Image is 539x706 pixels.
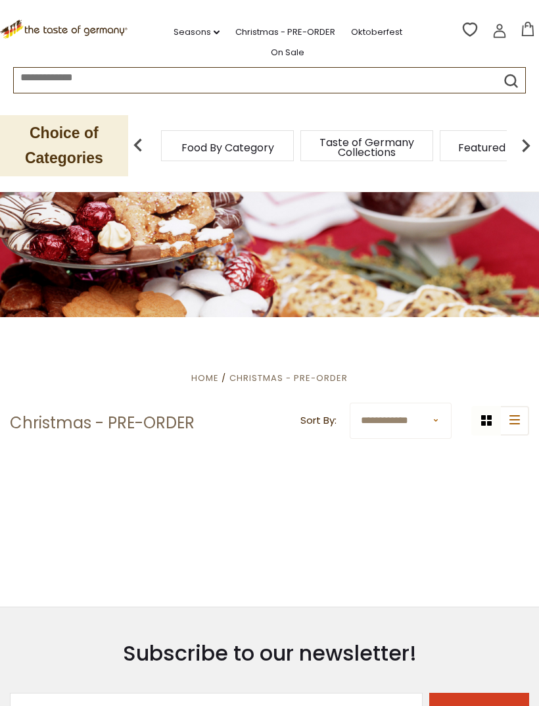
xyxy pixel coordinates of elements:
h3: Subscribe to our newsletter! [10,640,529,667]
a: Taste of Germany Collections [314,138,419,157]
a: Food By Category [181,143,274,153]
a: Home [191,372,219,384]
h1: Christmas - PRE-ORDER [10,413,195,433]
a: Seasons [174,25,220,39]
a: Christmas - PRE-ORDER [235,25,335,39]
label: Sort By: [300,413,337,429]
a: Christmas - PRE-ORDER [229,372,348,384]
a: On Sale [271,45,304,60]
img: next arrow [513,132,539,159]
a: Oktoberfest [351,25,402,39]
img: previous arrow [125,132,151,159]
